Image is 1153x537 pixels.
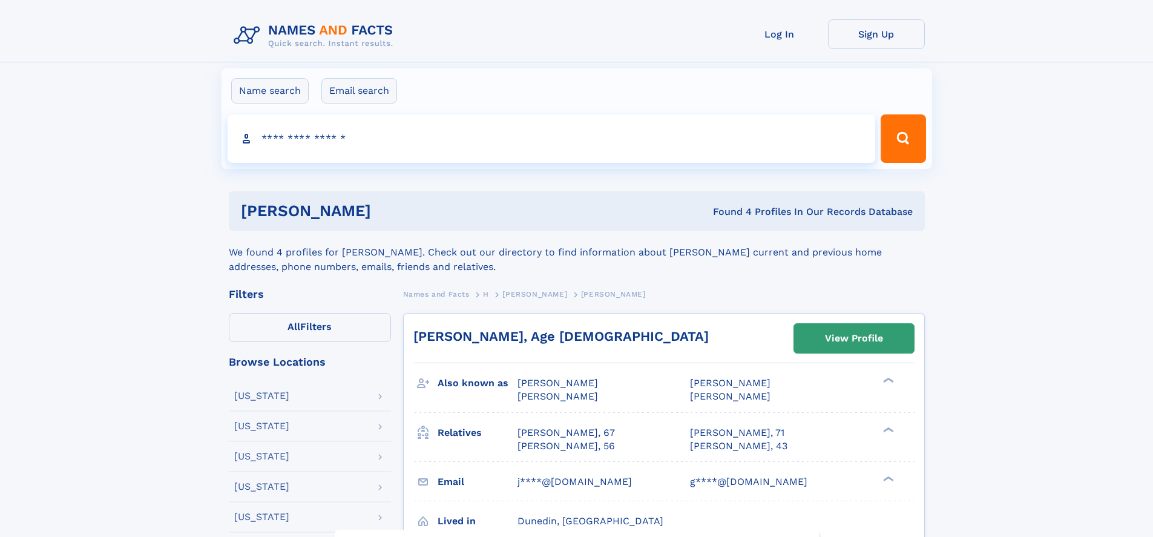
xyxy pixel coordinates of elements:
[234,421,289,431] div: [US_STATE]
[690,426,784,440] a: [PERSON_NAME], 71
[229,289,391,300] div: Filters
[287,321,300,332] span: All
[438,511,517,532] h3: Lived in
[229,313,391,342] label: Filters
[517,515,663,527] span: Dunedin, [GEOGRAPHIC_DATA]
[483,286,489,301] a: H
[234,512,289,522] div: [US_STATE]
[228,114,876,163] input: search input
[483,290,489,298] span: H
[542,205,913,219] div: Found 4 Profiles In Our Records Database
[502,286,567,301] a: [PERSON_NAME]
[229,231,925,274] div: We found 4 profiles for [PERSON_NAME]. Check out our directory to find information about [PERSON_...
[731,19,828,49] a: Log In
[517,440,615,453] a: [PERSON_NAME], 56
[502,290,567,298] span: [PERSON_NAME]
[234,452,289,461] div: [US_STATE]
[231,78,309,104] label: Name search
[517,377,598,389] span: [PERSON_NAME]
[690,377,770,389] span: [PERSON_NAME]
[880,377,895,384] div: ❯
[517,426,615,440] a: [PERSON_NAME], 67
[438,373,517,394] h3: Also known as
[825,325,883,352] div: View Profile
[321,78,397,104] label: Email search
[581,290,646,298] span: [PERSON_NAME]
[413,329,709,344] a: [PERSON_NAME], Age [DEMOGRAPHIC_DATA]
[229,19,403,52] img: Logo Names and Facts
[229,357,391,367] div: Browse Locations
[880,475,895,483] div: ❯
[794,324,914,353] a: View Profile
[438,472,517,492] h3: Email
[403,286,470,301] a: Names and Facts
[234,482,289,492] div: [US_STATE]
[517,390,598,402] span: [PERSON_NAME]
[690,440,787,453] a: [PERSON_NAME], 43
[828,19,925,49] a: Sign Up
[880,426,895,433] div: ❯
[438,423,517,443] h3: Relatives
[234,391,289,401] div: [US_STATE]
[241,203,542,219] h1: [PERSON_NAME]
[690,390,770,402] span: [PERSON_NAME]
[881,114,925,163] button: Search Button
